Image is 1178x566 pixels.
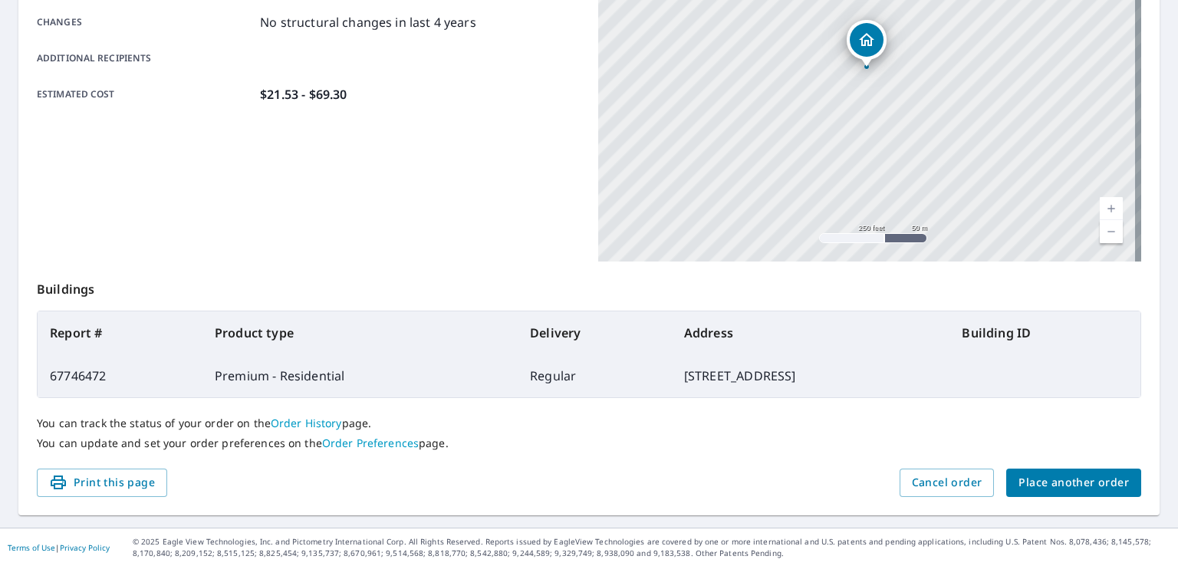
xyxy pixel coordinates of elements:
th: Building ID [949,311,1140,354]
p: You can update and set your order preferences on the page. [37,436,1141,450]
td: Premium - Residential [202,354,518,397]
p: Buildings [37,262,1141,311]
p: © 2025 Eagle View Technologies, Inc. and Pictometry International Corp. All Rights Reserved. Repo... [133,536,1170,559]
th: Delivery [518,311,672,354]
a: Order Preferences [322,436,419,450]
span: Print this page [49,473,155,492]
p: Additional recipients [37,51,254,65]
th: Address [672,311,950,354]
td: Regular [518,354,672,397]
button: Place another order [1006,469,1141,497]
p: Changes [37,13,254,31]
p: You can track the status of your order on the page. [37,416,1141,430]
button: Cancel order [900,469,995,497]
div: Dropped pin, building 1, Residential property, 25 Beechwood Blvd Trevose, PA 19053 [847,20,887,67]
span: Place another order [1018,473,1129,492]
a: Order History [271,416,342,430]
span: Cancel order [912,473,982,492]
a: Privacy Policy [60,542,110,553]
p: No structural changes in last 4 years [260,13,476,31]
th: Product type [202,311,518,354]
a: Current Level 17, Zoom Out [1100,220,1123,243]
p: $21.53 - $69.30 [260,85,347,104]
th: Report # [38,311,202,354]
td: [STREET_ADDRESS] [672,354,950,397]
td: 67746472 [38,354,202,397]
p: Estimated cost [37,85,254,104]
a: Current Level 17, Zoom In [1100,197,1123,220]
button: Print this page [37,469,167,497]
p: | [8,543,110,552]
a: Terms of Use [8,542,55,553]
